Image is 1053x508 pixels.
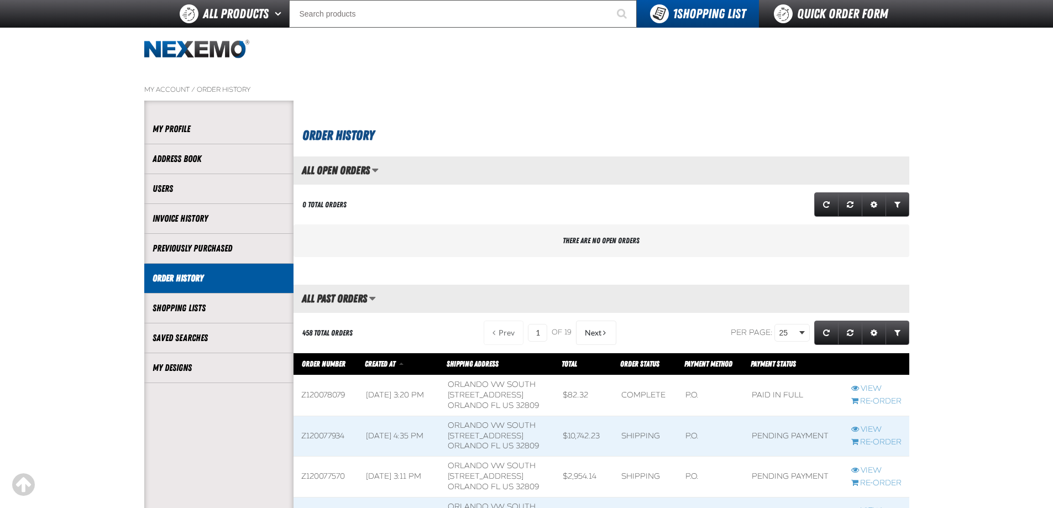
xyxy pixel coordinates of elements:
[851,396,902,407] a: Re-Order Z120078079 order
[302,328,353,338] div: 458 Total Orders
[562,359,577,368] a: Total
[886,321,909,345] a: Expand or Collapse Grid Filters
[673,6,677,22] strong: 1
[678,375,743,416] td: P.O.
[491,401,500,410] span: FL
[576,321,616,345] button: Next Page
[838,321,862,345] a: Reset grid action
[294,164,370,176] h2: All Open Orders
[153,272,285,285] a: Order History
[516,401,539,410] bdo: 32809
[620,359,659,368] a: Order Status
[447,359,499,368] span: Shipping Address
[153,212,285,225] a: Invoice History
[678,416,743,457] td: P.O.
[358,375,440,416] td: [DATE] 3:20 PM
[448,401,489,410] span: ORLANDO
[614,375,678,416] td: Complete
[862,192,886,217] a: Expand or Collapse Grid Settings
[11,473,35,497] div: Scroll to the top
[153,332,285,344] a: Saved Searches
[448,421,536,430] span: Orlando VW South
[673,6,746,22] span: Shopping List
[502,441,514,451] span: US
[302,128,374,143] span: Order History
[294,457,358,497] td: Z120077570
[838,192,862,217] a: Reset grid action
[614,416,678,457] td: Shipping
[448,431,523,441] span: [STREET_ADDRESS]
[369,289,376,308] button: Manage grid views. Current view is All Past Orders
[614,457,678,497] td: Shipping
[144,85,190,94] a: My Account
[552,328,572,338] span: of 19
[302,200,347,210] div: 0 Total Orders
[294,375,358,416] td: Z120078079
[744,375,844,416] td: Paid in full
[153,362,285,374] a: My Designs
[563,236,640,245] span: There are no open orders
[886,192,909,217] a: Expand or Collapse Grid Filters
[751,359,796,368] span: Payment Status
[371,161,379,180] button: Manage grid views. Current view is All Open Orders
[779,327,797,339] span: 25
[448,441,489,451] span: ORLANDO
[851,425,902,435] a: View Z120077934 order
[365,359,395,368] span: Created At
[144,40,249,59] img: Nexemo logo
[144,85,909,94] nav: Breadcrumbs
[731,328,773,337] span: Per page:
[491,482,500,491] span: FL
[862,321,886,345] a: Expand or Collapse Grid Settings
[144,40,249,59] a: Home
[153,123,285,135] a: My Profile
[528,324,547,342] input: Current page number
[744,416,844,457] td: Pending payment
[555,375,614,416] td: $82.32
[448,390,523,400] span: [STREET_ADDRESS]
[448,482,489,491] span: ORLANDO
[153,242,285,255] a: Previously Purchased
[153,153,285,165] a: Address Book
[814,192,839,217] a: Refresh grid action
[814,321,839,345] a: Refresh grid action
[491,441,500,451] span: FL
[744,457,844,497] td: Pending payment
[448,472,523,481] span: [STREET_ADDRESS]
[294,292,367,305] h2: All Past Orders
[678,457,743,497] td: P.O.
[555,416,614,457] td: $10,742.23
[153,182,285,195] a: Users
[365,359,397,368] a: Created At
[153,302,285,315] a: Shopping Lists
[851,437,902,448] a: Re-Order Z120077934 order
[197,85,250,94] a: Order History
[851,384,902,394] a: View Z120078079 order
[502,482,514,491] span: US
[358,416,440,457] td: [DATE] 4:35 PM
[448,461,536,470] span: Orlando VW South
[448,380,536,389] span: Orlando VW South
[191,85,195,94] span: /
[844,353,909,375] th: Row actions
[585,328,601,337] span: Next Page
[294,416,358,457] td: Z120077934
[555,457,614,497] td: $2,954.14
[358,457,440,497] td: [DATE] 3:11 PM
[684,359,732,368] span: Payment Method
[502,401,514,410] span: US
[851,478,902,489] a: Re-Order Z120077570 order
[203,4,269,24] span: All Products
[516,482,539,491] bdo: 32809
[302,359,345,368] a: Order Number
[851,465,902,476] a: View Z120077570 order
[516,441,539,451] bdo: 32809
